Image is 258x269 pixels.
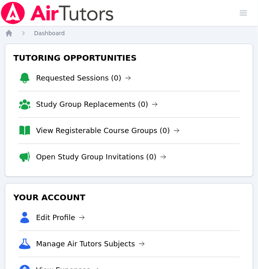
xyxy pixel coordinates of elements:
span: Dashboard [34,30,65,36]
a: Edit Profile [36,212,85,223]
h3: Tutoring Opportunities [12,51,246,65]
nav: Breadcrumb [5,29,253,37]
a: Study Group Replacements (0) [36,99,158,110]
h3: Your Account [12,190,246,205]
a: Open Study Group Invitations (0) [36,151,166,163]
a: Manage Air Tutors Subjects [36,238,145,250]
a: Dashboard [34,29,65,37]
a: View Registerable Course Groups (0) [36,125,180,136]
a: Requested Sessions (0) [36,72,131,84]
